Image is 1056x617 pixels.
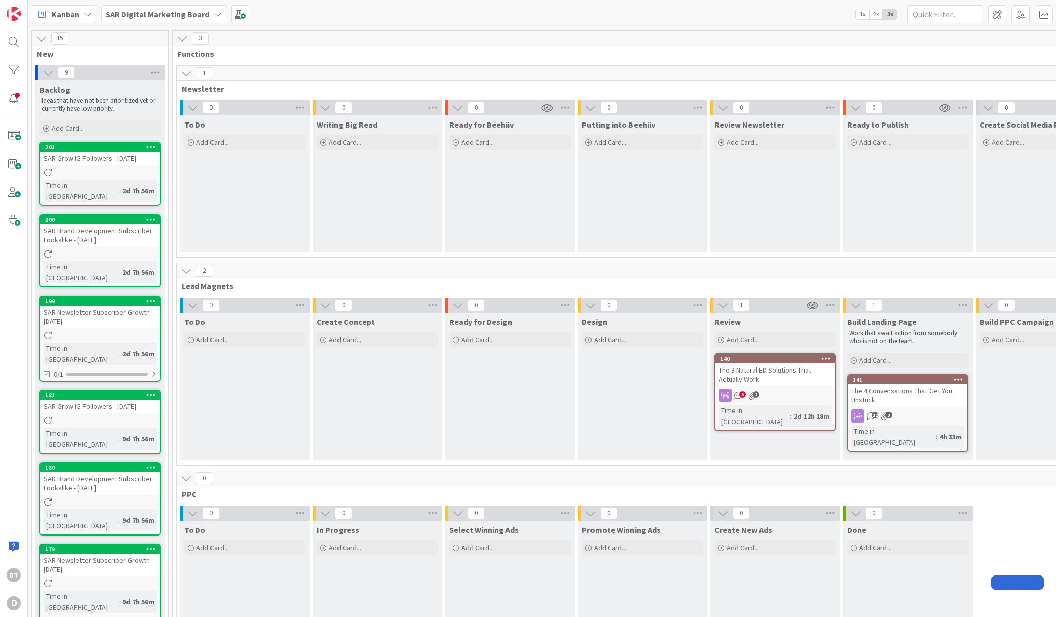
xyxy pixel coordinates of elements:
[600,299,617,311] span: 0
[118,515,120,526] span: :
[40,463,160,495] div: 180SAR Brand Development Subscriber Lookalike - [DATE]
[317,317,375,327] span: Create Concept
[468,507,485,519] span: 0
[720,355,835,362] div: 140
[40,306,160,328] div: SAR Newsletter Subscriber Growth - [DATE]
[739,391,746,398] span: 8
[865,507,882,519] span: 0
[40,215,160,224] div: 200
[461,335,494,344] span: Add Card...
[883,9,897,19] span: 3x
[40,143,160,152] div: 201
[851,426,936,448] div: Time in [GEOGRAPHIC_DATA]
[853,376,967,383] div: 141
[937,431,964,442] div: 4h 33m
[727,138,759,147] span: Add Card...
[184,119,205,130] span: To Do
[715,354,835,386] div: 140The 3 Natural ED Solutions That Actually Work
[859,543,892,552] span: Add Card...
[753,391,759,398] span: 2
[196,138,229,147] span: Add Card...
[44,591,118,613] div: Time in [GEOGRAPHIC_DATA]
[51,32,68,45] span: 15
[45,144,160,151] div: 201
[40,152,160,165] div: SAR Grow IG Followers - [DATE]
[714,119,784,130] span: Review Newsletter
[40,545,160,576] div: 179SAR Newsletter Subscriber Growth - [DATE]
[859,356,892,365] span: Add Card...
[184,317,205,327] span: To Do
[600,507,617,519] span: 0
[45,464,160,471] div: 180
[40,554,160,576] div: SAR Newsletter Subscriber Growth - [DATE]
[120,348,157,359] div: 2d 7h 56m
[582,119,655,130] span: Putting into Beehiiv
[998,102,1015,114] span: 0
[727,335,759,344] span: Add Card...
[594,138,626,147] span: Add Card...
[52,124,84,133] span: Add Card...
[37,49,156,59] span: New
[714,525,772,535] span: Create New Ads
[196,543,229,552] span: Add Card...
[120,433,157,444] div: 9d 7h 56m
[52,8,79,20] span: Kanban
[202,102,220,114] span: 0
[869,9,883,19] span: 2x
[118,596,120,607] span: :
[329,138,361,147] span: Add Card...
[859,138,892,147] span: Add Card...
[848,384,967,406] div: The 4 Conversations That Get You Unstuck
[40,391,160,413] div: 181SAR Grow IG Followers - [DATE]
[184,525,205,535] span: To Do
[791,410,832,422] div: 2d 12h 18m
[719,405,790,427] div: Time in [GEOGRAPHIC_DATA]
[40,297,160,306] div: 199
[202,507,220,519] span: 0
[872,412,878,418] span: 12
[120,267,157,278] div: 2d 7h 56m
[992,138,1024,147] span: Add Card...
[992,335,1024,344] span: Add Card...
[44,509,118,531] div: Time in [GEOGRAPHIC_DATA]
[714,317,741,327] span: Review
[468,299,485,311] span: 0
[40,224,160,246] div: SAR Brand Development Subscriber Lookalike - [DATE]
[594,543,626,552] span: Add Card...
[196,67,213,79] span: 1
[192,32,209,45] span: 3
[40,463,160,472] div: 180
[196,265,213,277] span: 2
[715,354,835,363] div: 140
[40,545,160,554] div: 179
[885,412,892,418] span: 3
[733,507,750,519] span: 0
[461,138,494,147] span: Add Card...
[54,369,63,380] span: 0/1
[449,119,514,130] span: Ready for Beehiiv
[196,335,229,344] span: Add Card...
[45,216,160,223] div: 200
[335,102,352,114] span: 0
[847,317,917,327] span: Build Landing Page
[44,261,118,283] div: Time in [GEOGRAPHIC_DATA]
[865,299,882,311] span: 1
[594,335,626,344] span: Add Card...
[865,102,882,114] span: 0
[847,525,866,535] span: Done
[329,543,361,552] span: Add Card...
[40,143,160,165] div: 201SAR Grow IG Followers - [DATE]
[582,525,661,535] span: Promote Winning Ads
[202,299,220,311] span: 0
[847,119,909,130] span: Ready to Publish
[45,546,160,553] div: 179
[40,297,160,328] div: 199SAR Newsletter Subscriber Growth - [DATE]
[335,507,352,519] span: 0
[582,317,607,327] span: Design
[40,391,160,400] div: 181
[118,433,120,444] span: :
[856,9,869,19] span: 1x
[317,525,359,535] span: In Progress
[329,335,361,344] span: Add Card...
[980,317,1054,327] span: Build PPC Campaign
